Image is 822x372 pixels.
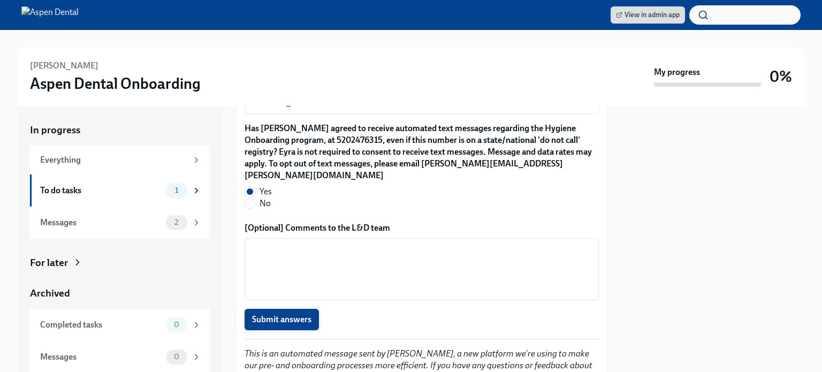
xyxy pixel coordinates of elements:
[30,174,210,207] a: To do tasks1
[40,319,162,331] div: Completed tasks
[40,154,187,166] div: Everything
[245,309,319,330] button: Submit answers
[168,218,185,226] span: 2
[30,207,210,239] a: Messages2
[168,321,186,329] span: 0
[611,6,685,24] a: View in admin app
[30,60,98,72] h6: [PERSON_NAME]
[654,66,700,78] strong: My progress
[40,351,162,363] div: Messages
[30,256,68,270] div: For later
[30,309,210,341] a: Completed tasks0
[30,286,210,300] a: Archived
[245,222,599,234] label: [Optional] Comments to the L&D team
[252,314,311,325] span: Submit answers
[260,186,272,198] span: Yes
[770,67,792,86] h3: 0%
[40,217,162,229] div: Messages
[169,186,185,194] span: 1
[30,74,201,93] h3: Aspen Dental Onboarding
[260,198,271,209] span: No
[168,353,186,361] span: 0
[21,6,79,24] img: Aspen Dental
[30,123,210,137] a: In progress
[40,185,162,196] div: To do tasks
[616,10,680,20] span: View in admin app
[30,146,210,174] a: Everything
[30,256,210,270] a: For later
[245,123,599,181] label: Has [PERSON_NAME] agreed to receive automated text messages regarding the Hygiene Onboarding prog...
